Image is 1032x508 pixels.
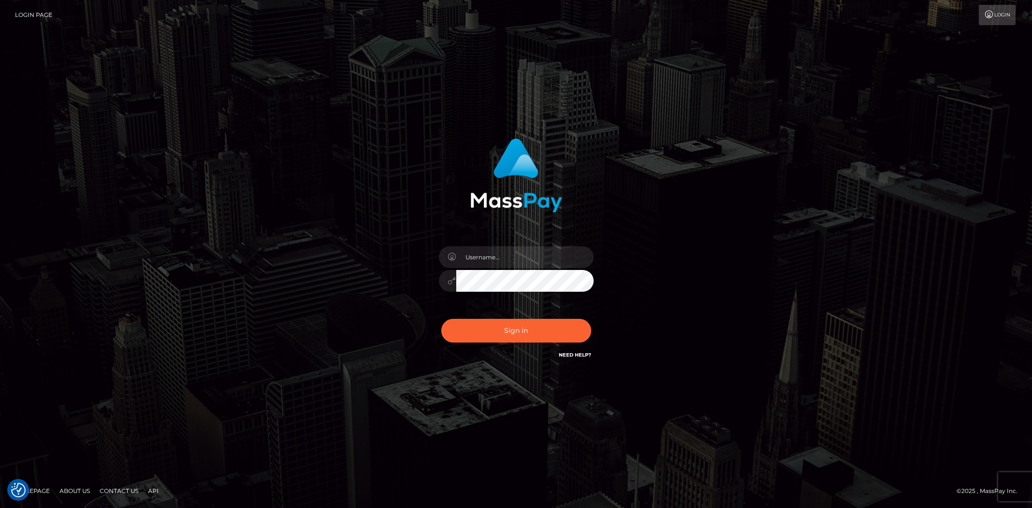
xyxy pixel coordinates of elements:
[456,246,594,268] input: Username...
[11,483,54,498] a: Homepage
[470,138,562,212] img: MassPay Login
[979,5,1016,25] a: Login
[957,486,1025,496] div: © 2025 , MassPay Inc.
[559,352,591,358] a: Need Help?
[11,483,26,497] button: Consent Preferences
[15,5,52,25] a: Login Page
[56,483,94,498] a: About Us
[144,483,163,498] a: API
[441,319,591,343] button: Sign in
[11,483,26,497] img: Revisit consent button
[96,483,142,498] a: Contact Us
